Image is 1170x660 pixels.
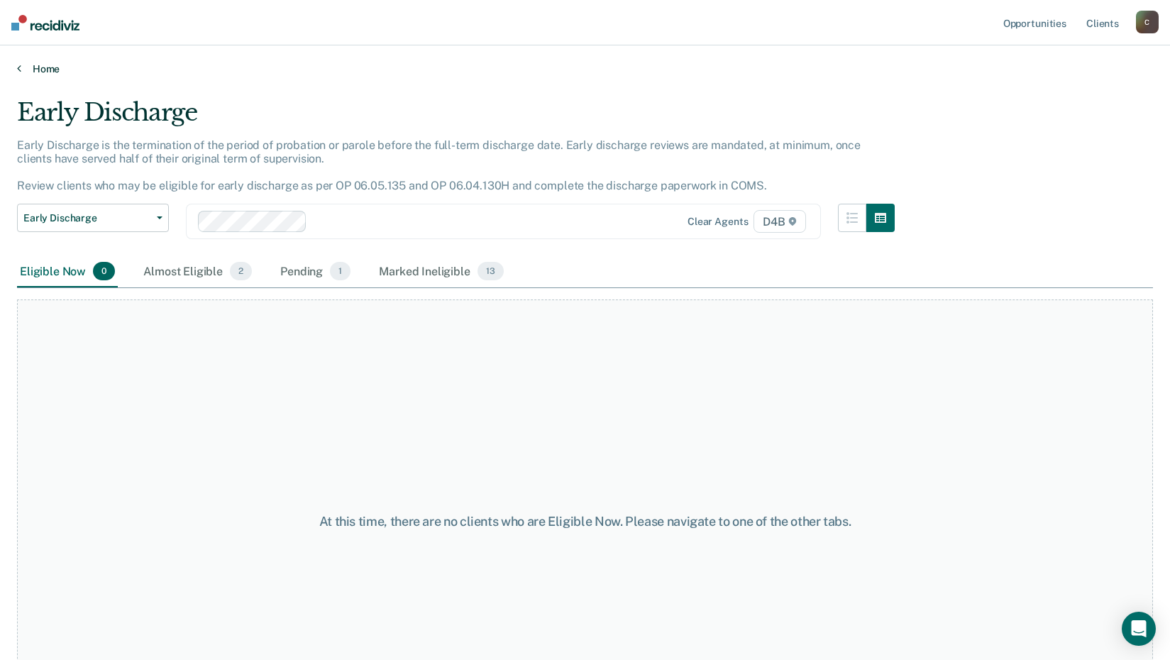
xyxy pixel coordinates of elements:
[330,262,351,280] span: 1
[17,138,861,193] p: Early Discharge is the termination of the period of probation or parole before the full-term disc...
[277,256,353,287] div: Pending1
[17,256,118,287] div: Eligible Now0
[17,98,895,138] div: Early Discharge
[1122,612,1156,646] div: Open Intercom Messenger
[140,256,255,287] div: Almost Eligible2
[230,262,252,280] span: 2
[17,204,169,232] button: Early Discharge
[478,262,504,280] span: 13
[302,514,869,529] div: At this time, there are no clients who are Eligible Now. Please navigate to one of the other tabs.
[17,62,1153,75] a: Home
[376,256,506,287] div: Marked Ineligible13
[754,210,805,233] span: D4B
[11,15,79,31] img: Recidiviz
[93,262,115,280] span: 0
[688,216,748,228] div: Clear agents
[1136,11,1159,33] button: C
[23,212,151,224] span: Early Discharge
